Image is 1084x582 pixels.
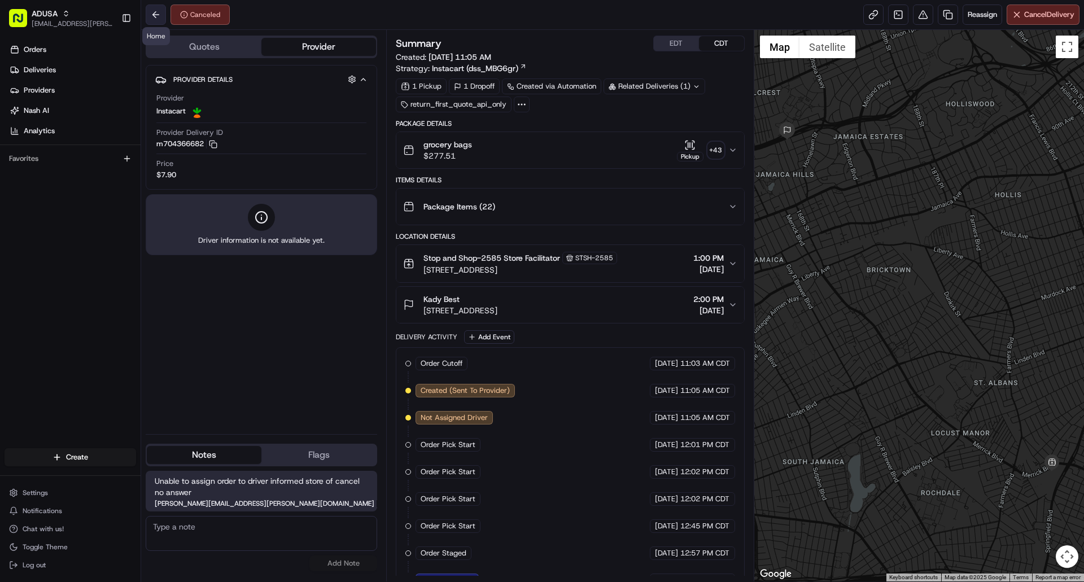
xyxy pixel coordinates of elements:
button: Notifications [5,503,136,519]
a: Orders [5,41,141,59]
h3: Summary [396,38,442,49]
a: 📗Knowledge Base [7,159,91,180]
span: Order Pick Start [421,467,475,477]
button: Reassign [963,5,1002,25]
span: Toggle Theme [23,542,68,552]
span: Provider Details [173,75,233,84]
button: Keyboard shortcuts [889,574,938,581]
div: Strategy: [396,63,527,74]
span: Order Pick Start [421,521,475,531]
div: + 43 [708,142,724,158]
span: [STREET_ADDRESS] [423,264,617,275]
button: Chat with us! [5,521,136,537]
button: Start new chat [192,111,206,125]
span: $277.51 [423,150,472,161]
button: Create [5,448,136,466]
span: 2:00 PM [693,294,724,305]
button: Add Event [464,330,514,344]
div: Package Details [396,119,744,128]
span: [DATE] [655,413,678,423]
a: Terms (opens in new tab) [1013,574,1029,580]
span: [DATE] [655,548,678,558]
a: Open this area in Google Maps (opens a new window) [757,567,794,581]
span: API Documentation [107,164,181,175]
span: 12:02 PM CDT [680,494,729,504]
img: 1736555255976-a54dd68f-1ca7-489b-9aae-adbdc363a1c4 [11,108,32,128]
button: Flags [261,446,376,464]
span: [DATE] [655,440,678,450]
button: [EMAIL_ADDRESS][PERSON_NAME][DOMAIN_NAME] [32,19,112,28]
button: Package Items (22) [396,189,744,225]
a: Instacart (dss_MBG6gr) [432,63,527,74]
span: Stop and Shop-2585 Store Facilitator [423,252,560,264]
button: Pickup [677,139,703,161]
span: Created: [396,51,491,63]
div: Home [142,27,170,45]
button: Quotes [147,38,261,56]
button: ADUSA [32,8,58,19]
button: m704366682 [156,139,217,149]
img: Google [757,567,794,581]
button: Settings [5,485,136,501]
button: Notes [147,446,261,464]
span: Instacart (dss_MBG6gr) [432,63,518,74]
span: 12:01 PM CDT [680,440,729,450]
span: STSH-2585 [575,253,613,262]
button: Show satellite imagery [799,36,855,58]
button: Kady Best[STREET_ADDRESS]2:00 PM[DATE] [396,287,744,323]
div: Pickup [677,152,703,161]
span: Deliveries [24,65,56,75]
span: 1:00 PM [693,252,724,264]
a: Powered byPylon [80,191,137,200]
button: Stop and Shop-2585 Store FacilitatorSTSH-2585[STREET_ADDRESS]1:00 PM[DATE] [396,245,744,282]
span: Instacart [156,106,186,116]
span: [DATE] [655,386,678,396]
div: Items Details [396,176,744,185]
span: Settings [23,488,48,497]
button: ADUSA[EMAIL_ADDRESS][PERSON_NAME][DOMAIN_NAME] [5,5,117,32]
span: 12:02 PM CDT [680,467,729,477]
button: CDT [699,36,744,51]
button: Provider Details [155,70,368,89]
span: Cancel Delivery [1024,10,1074,20]
span: [DATE] [655,494,678,504]
div: Created via Automation [502,78,601,94]
a: Report a map error [1035,574,1081,580]
span: [PERSON_NAME][EMAIL_ADDRESS][PERSON_NAME][DOMAIN_NAME] [155,500,374,507]
span: Orders [24,45,46,55]
span: Price [156,159,173,169]
span: Map data ©2025 Google [945,574,1006,580]
span: Providers [24,85,55,95]
button: Toggle fullscreen view [1056,36,1078,58]
button: CancelDelivery [1007,5,1079,25]
span: [DATE] [655,467,678,477]
button: EDT [654,36,699,51]
span: [DATE] [655,521,678,531]
button: Map camera controls [1056,545,1078,568]
button: grocery bags$277.51Pickup+43 [396,132,744,168]
span: Create [66,452,88,462]
img: Nash [11,11,34,34]
span: 12:57 PM CDT [680,548,729,558]
span: Reassign [968,10,997,20]
span: Driver information is not available yet. [198,235,325,246]
div: Favorites [5,150,136,168]
button: Provider [261,38,376,56]
span: [DATE] [693,305,724,316]
div: 📗 [11,165,20,174]
a: Deliveries [5,61,141,79]
a: Analytics [5,122,141,140]
button: Show street map [760,36,799,58]
span: grocery bags [423,139,472,150]
div: Delivery Activity [396,332,457,342]
div: return_first_quote_api_only [396,97,512,112]
span: 11:05 AM CDT [680,386,730,396]
span: [DATE] [693,264,724,275]
span: Kady Best [423,294,460,305]
span: Not Assigned Driver [421,413,488,423]
input: Clear [29,73,186,85]
button: Canceled [171,5,230,25]
span: Order Staged [421,548,466,558]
